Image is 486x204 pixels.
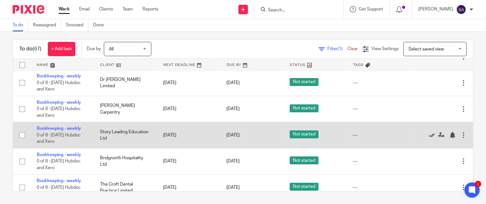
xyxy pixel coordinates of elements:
[33,19,61,31] a: Reassigned
[142,6,158,12] a: Reports
[33,46,41,51] span: (67)
[99,6,113,12] a: Clients
[359,7,383,11] span: Get Support
[226,81,240,85] span: [DATE]
[109,47,114,51] span: All
[327,47,347,51] span: Filter
[37,126,81,131] a: Bookkeeping - weekly
[456,4,466,15] img: svg%3E
[37,159,81,170] span: 0 of 8 · [DATE] Hubdoc and Xero
[418,6,453,12] p: [PERSON_NAME]
[290,78,319,86] span: Not started
[290,104,319,112] span: Not started
[79,6,90,12] a: Email
[37,153,81,157] a: Bookkeeping - weekly
[66,19,88,31] a: Snoozed
[37,107,81,118] span: 0 of 8 · [DATE] Hubdoc and Xero
[13,19,28,31] a: To do
[267,8,324,13] input: Search
[475,181,481,187] div: 1
[123,6,133,12] a: Team
[93,19,109,31] a: Done
[37,133,81,144] span: 0 of 8 · [DATE] Hubdoc and Xero
[94,122,157,148] td: Story Leading Education Ltd
[157,174,220,201] td: [DATE]
[290,156,319,164] span: Not started
[37,179,81,183] a: Bookkeeping - weekly
[226,107,240,111] span: [DATE]
[37,185,81,196] span: 0 of 8 · [DATE] Hubdoc and Xero
[94,148,157,174] td: Bridgnorth Hospitality Ltd
[353,184,404,191] div: ---
[347,47,358,51] a: Clear
[353,80,404,86] div: ---
[19,46,41,52] h1: To do
[94,174,157,201] td: The Croft Dental Practice Limited
[94,96,157,122] td: [PERSON_NAME] Carpentry
[94,70,157,96] td: Dr [PERSON_NAME] Limited
[157,148,220,174] td: [DATE]
[353,158,404,164] div: ---
[290,183,319,191] span: Not started
[408,47,444,51] span: Select saved view
[13,5,44,14] img: Pixie
[37,81,81,92] span: 0 of 8 · [DATE] Hubdoc and Xero
[37,100,81,105] a: Bookkeeping - weekly
[48,42,75,56] a: + Add task
[59,6,70,12] a: Work
[429,132,438,138] a: Mark as done
[338,47,343,51] span: (1)
[226,185,240,190] span: [DATE]
[157,122,220,148] td: [DATE]
[157,96,220,122] td: [DATE]
[353,63,364,67] span: Tags
[353,132,404,138] div: ---
[353,106,404,112] div: ---
[371,47,399,51] span: View Settings
[290,130,319,138] span: Not started
[87,46,101,52] p: Due by
[226,133,240,137] span: [DATE]
[226,159,240,163] span: [DATE]
[157,70,220,96] td: [DATE]
[37,74,81,78] a: Bookkeeping - weekly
